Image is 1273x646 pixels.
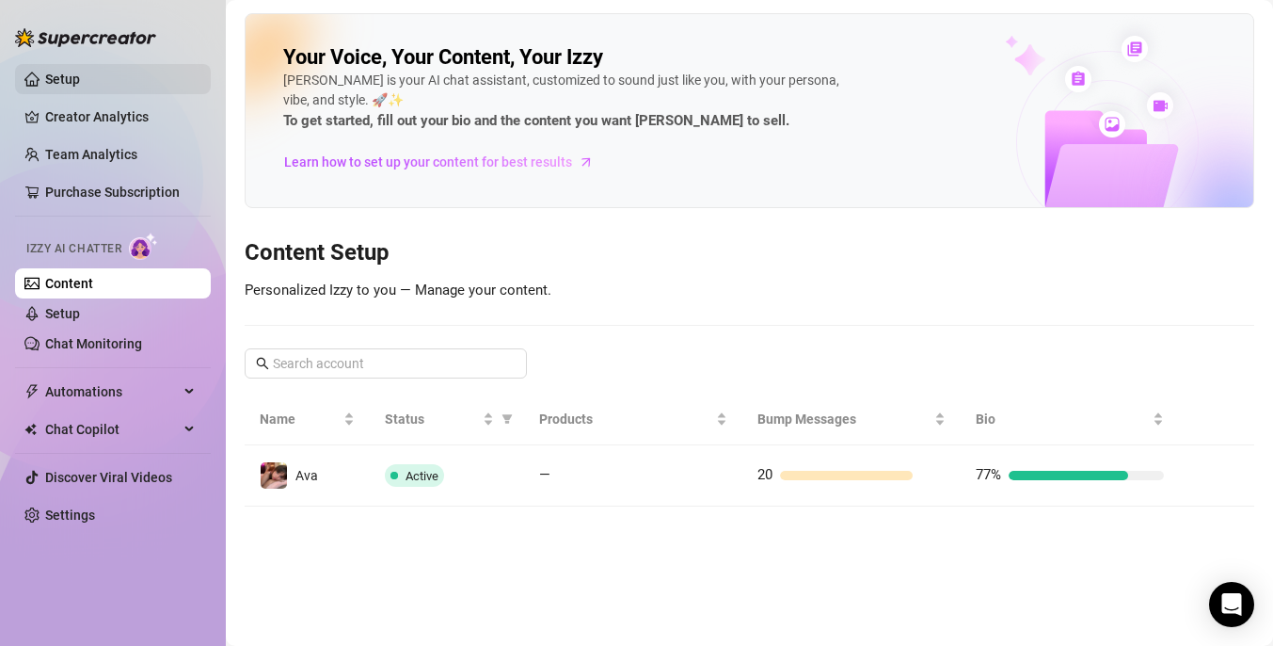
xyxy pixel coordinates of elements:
[976,409,1149,429] span: Bio
[524,394,742,445] th: Products
[539,466,550,483] span: —
[45,72,80,87] a: Setup
[45,377,179,407] span: Automations
[295,468,318,483] span: Ava
[24,384,40,399] span: thunderbolt
[962,15,1253,207] img: ai-chatter-content-library-cLFOSyPT.png
[245,394,370,445] th: Name
[976,466,1001,483] span: 77%
[245,282,551,299] span: Personalized Izzy to you — Manage your content.
[757,409,931,429] span: Bump Messages
[129,233,158,260] img: AI Chatter
[24,423,37,436] img: Chat Copilot
[45,147,137,162] a: Team Analytics
[45,102,196,132] a: Creator Analytics
[283,112,789,129] strong: To get started, fill out your bio and the content you want [PERSON_NAME] to sell.
[1209,582,1254,627] div: Open Intercom Messenger
[501,413,513,425] span: filter
[283,71,848,133] div: [PERSON_NAME] is your AI chat assistant, customized to sound just like you, with your persona, vi...
[370,394,525,445] th: Status
[757,466,772,483] span: 20
[45,336,142,351] a: Chat Monitoring
[273,353,501,374] input: Search account
[385,409,480,429] span: Status
[577,153,596,171] span: arrow-right
[45,306,80,321] a: Setup
[742,394,961,445] th: Bump Messages
[260,409,340,429] span: Name
[245,238,1254,268] h3: Content Setup
[961,394,1179,445] th: Bio
[26,240,121,258] span: Izzy AI Chatter
[45,185,180,200] a: Purchase Subscription
[15,28,156,47] img: logo-BBDzfeDw.svg
[539,409,712,429] span: Products
[261,462,287,489] img: Ava
[284,152,572,172] span: Learn how to set up your content for best results
[406,469,438,483] span: Active
[498,405,517,433] span: filter
[45,470,172,485] a: Discover Viral Videos
[45,276,93,291] a: Content
[45,508,95,523] a: Settings
[256,357,269,370] span: search
[283,147,608,177] a: Learn how to set up your content for best results
[45,414,179,444] span: Chat Copilot
[283,44,603,71] h2: Your Voice, Your Content, Your Izzy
